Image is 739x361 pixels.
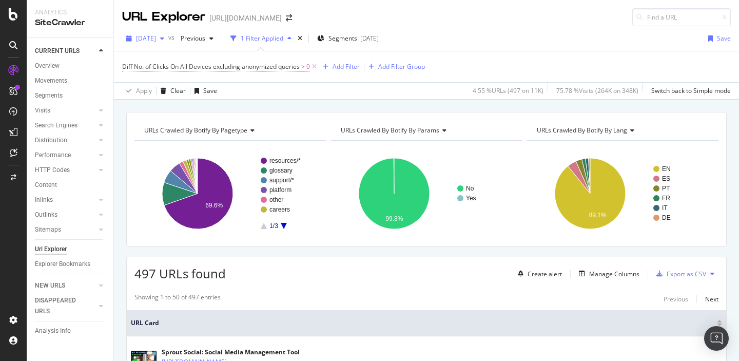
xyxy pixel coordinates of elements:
[662,175,670,182] text: ES
[306,60,310,74] span: 0
[647,83,731,99] button: Switch back to Simple mode
[122,83,152,99] button: Apply
[122,30,168,47] button: [DATE]
[205,202,223,209] text: 69.6%
[35,120,77,131] div: Search Engines
[269,196,283,203] text: other
[35,120,96,131] a: Search Engines
[122,8,205,26] div: URL Explorer
[717,34,731,43] div: Save
[35,244,67,255] div: Url Explorer
[35,46,96,56] a: CURRENT URLS
[662,214,671,221] text: DE
[378,62,425,71] div: Add Filter Group
[35,90,63,101] div: Segments
[35,150,96,161] a: Performance
[704,30,731,47] button: Save
[35,90,106,101] a: Segments
[35,165,70,176] div: HTTP Codes
[301,62,305,71] span: >
[35,326,106,336] a: Analysis Info
[328,34,357,43] span: Segments
[385,215,403,222] text: 99.8%
[35,150,71,161] div: Performance
[664,293,688,305] button: Previous
[466,195,476,202] text: Yes
[241,34,283,43] div: 1 Filter Applied
[341,126,439,135] span: URLs Crawled By Botify By params
[269,167,293,174] text: glossary
[35,280,65,291] div: NEW URLS
[134,265,226,282] span: 497 URLs found
[35,180,57,191] div: Content
[589,270,639,278] div: Manage Columns
[313,30,383,47] button: Segments[DATE]
[473,86,543,95] div: 4.55 % URLs ( 497 on 11K )
[296,33,304,44] div: times
[190,83,217,99] button: Save
[662,204,668,212] text: IT
[269,157,301,164] text: resources/*
[527,149,718,238] svg: A chart.
[331,149,522,238] svg: A chart.
[136,34,156,43] span: 2025 Sep. 19th
[286,14,292,22] div: arrow-right-arrow-left
[514,265,562,282] button: Create alert
[35,75,67,86] div: Movements
[632,8,731,26] input: Find a URL
[651,86,731,95] div: Switch back to Simple mode
[35,280,96,291] a: NEW URLS
[35,75,106,86] a: Movements
[35,210,96,220] a: Outlinks
[35,326,71,336] div: Analysis Info
[364,61,425,73] button: Add Filter Group
[466,185,474,192] text: No
[589,212,607,219] text: 89.1%
[662,185,670,192] text: PT
[556,86,638,95] div: 75.78 % Visits ( 264K on 348K )
[269,177,294,184] text: support/*
[662,165,671,173] text: EN
[35,195,96,205] a: Inlinks
[35,180,106,191] a: Content
[269,186,291,194] text: platform
[35,244,106,255] a: Url Explorer
[652,265,706,282] button: Export as CSV
[162,348,300,357] div: Sprout Social: Social Media Management Tool
[537,126,627,135] span: URLs Crawled By Botify By lang
[662,195,670,202] text: FR
[269,222,278,230] text: 1/3
[35,105,96,116] a: Visits
[575,268,639,280] button: Manage Columns
[134,149,326,238] svg: A chart.
[142,122,317,139] h4: URLs Crawled By Botify By pagetype
[319,61,360,73] button: Add Filter
[535,122,709,139] h4: URLs Crawled By Botify By lang
[35,61,106,71] a: Overview
[177,30,218,47] button: Previous
[339,122,513,139] h4: URLs Crawled By Botify By params
[35,46,80,56] div: CURRENT URLS
[704,326,729,351] div: Open Intercom Messenger
[35,17,105,29] div: SiteCrawler
[35,259,106,270] a: Explorer Bookmarks
[269,206,290,213] text: careers
[705,295,718,303] div: Next
[705,293,718,305] button: Next
[35,165,96,176] a: HTTP Codes
[168,33,177,42] span: vs
[35,224,61,235] div: Sitemaps
[177,34,205,43] span: Previous
[35,224,96,235] a: Sitemaps
[134,293,221,305] div: Showing 1 to 50 of 497 entries
[35,105,50,116] div: Visits
[35,135,96,146] a: Distribution
[35,210,57,220] div: Outlinks
[35,295,96,317] a: DISAPPEARED URLS
[203,86,217,95] div: Save
[360,34,379,43] div: [DATE]
[136,86,152,95] div: Apply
